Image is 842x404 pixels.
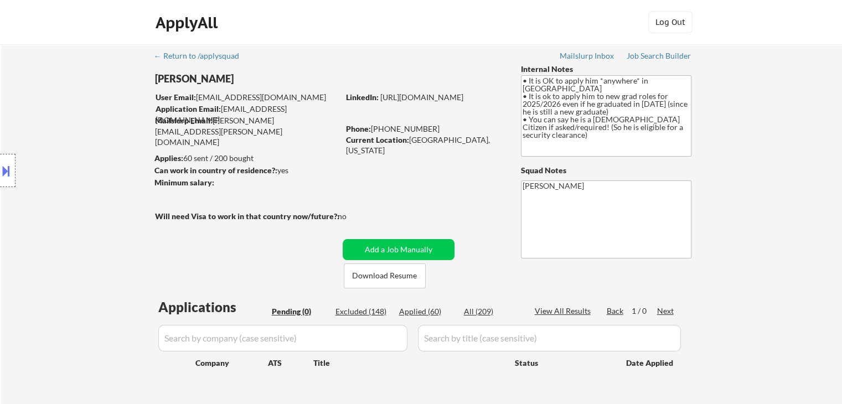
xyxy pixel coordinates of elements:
[155,72,383,86] div: [PERSON_NAME]
[344,263,426,288] button: Download Resume
[338,211,369,222] div: no
[627,52,691,60] div: Job Search Builder
[657,305,675,317] div: Next
[560,52,615,60] div: Mailslurp Inbox
[346,92,379,102] strong: LinkedIn:
[380,92,463,102] a: [URL][DOMAIN_NAME]
[418,325,681,351] input: Search by title (case sensitive)
[343,239,454,260] button: Add a Job Manually
[632,305,657,317] div: 1 / 0
[155,115,339,148] div: [PERSON_NAME][EMAIL_ADDRESS][PERSON_NAME][DOMAIN_NAME]
[346,134,503,156] div: [GEOGRAPHIC_DATA], [US_STATE]
[399,306,454,317] div: Applied (60)
[272,306,327,317] div: Pending (0)
[521,165,691,176] div: Squad Notes
[195,358,268,369] div: Company
[156,13,221,32] div: ApplyAll
[156,92,339,103] div: [EMAIL_ADDRESS][DOMAIN_NAME]
[535,305,594,317] div: View All Results
[560,51,615,63] a: Mailslurp Inbox
[648,11,693,33] button: Log Out
[521,64,691,75] div: Internal Notes
[346,135,409,144] strong: Current Location:
[154,165,277,175] strong: Can work in country of residence?:
[607,305,624,317] div: Back
[154,52,250,60] div: ← Return to /applysquad
[313,358,504,369] div: Title
[627,51,691,63] a: Job Search Builder
[158,301,268,314] div: Applications
[335,306,391,317] div: Excluded (148)
[158,325,407,351] input: Search by company (case sensitive)
[346,124,371,133] strong: Phone:
[346,123,503,134] div: [PHONE_NUMBER]
[154,51,250,63] a: ← Return to /applysquad
[626,358,675,369] div: Date Applied
[154,153,339,164] div: 60 sent / 200 bought
[156,103,339,125] div: [EMAIL_ADDRESS][DOMAIN_NAME]
[155,211,339,221] strong: Will need Visa to work in that country now/future?:
[268,358,313,369] div: ATS
[154,165,335,176] div: yes
[464,306,519,317] div: All (209)
[515,353,610,372] div: Status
